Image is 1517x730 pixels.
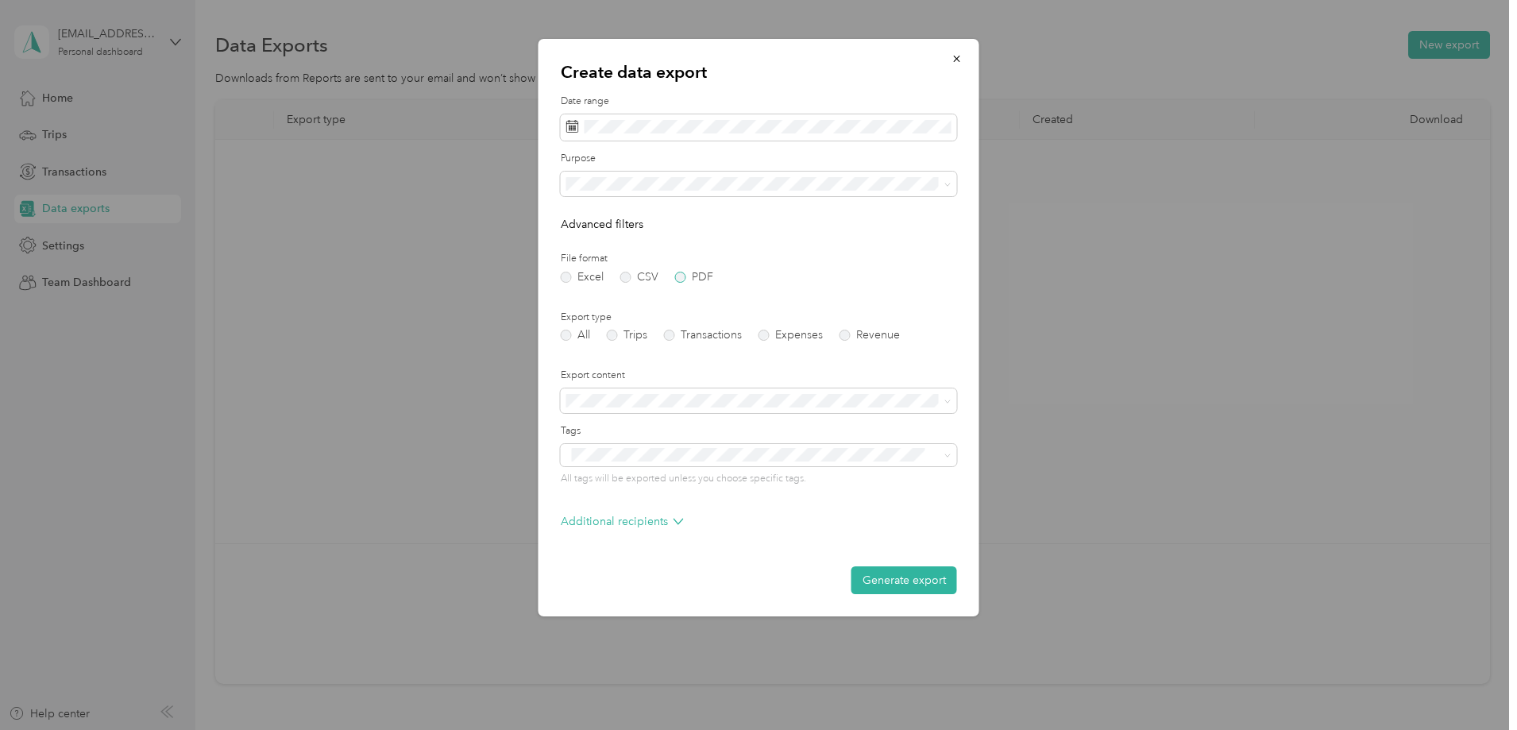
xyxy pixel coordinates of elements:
[561,272,604,283] label: Excel
[1428,641,1517,730] iframe: Everlance-gr Chat Button Frame
[561,252,957,266] label: File format
[561,369,957,383] label: Export content
[675,272,713,283] label: PDF
[758,330,823,341] label: Expenses
[561,216,957,233] p: Advanced filters
[561,472,957,486] p: All tags will be exported unless you choose specific tags.
[851,566,957,594] button: Generate export
[561,330,590,341] label: All
[561,61,957,83] p: Create data export
[561,95,957,109] label: Date range
[664,330,742,341] label: Transactions
[561,513,684,530] p: Additional recipients
[561,424,957,438] label: Tags
[620,272,658,283] label: CSV
[607,330,647,341] label: Trips
[840,330,900,341] label: Revenue
[561,152,957,166] label: Purpose
[561,311,957,325] label: Export type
